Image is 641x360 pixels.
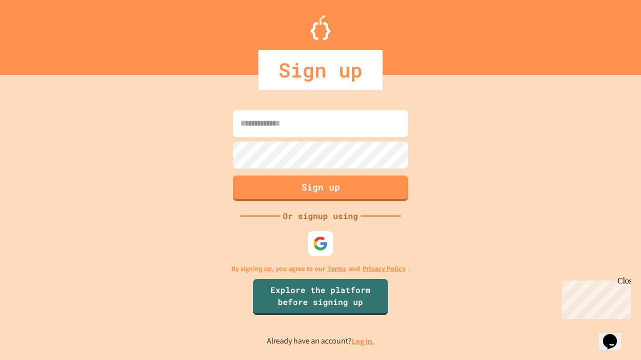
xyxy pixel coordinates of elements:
[4,4,69,63] div: Chat with us now!Close
[599,320,631,350] iframe: chat widget
[253,279,388,315] a: Explore the platform before signing up
[328,263,346,274] a: Terms
[363,263,406,274] a: Privacy Policy
[267,335,375,347] p: Already have an account?
[352,336,375,346] a: Log in.
[280,210,361,222] div: Or signup using
[310,15,331,40] img: Logo.svg
[233,175,408,201] button: Sign up
[558,276,631,319] iframe: chat widget
[258,50,383,90] div: Sign up
[313,236,328,251] img: google-icon.svg
[231,263,410,274] p: By signing up, you agree to our and .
